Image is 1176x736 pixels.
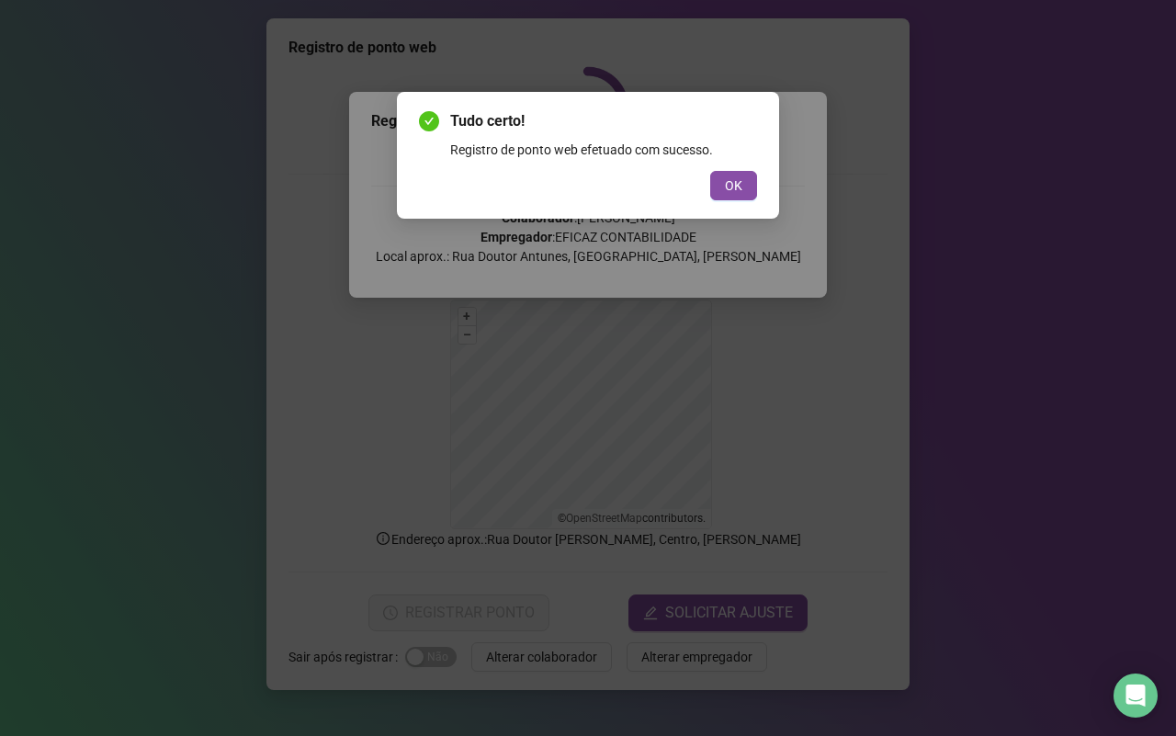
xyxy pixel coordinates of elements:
[419,111,439,131] span: check-circle
[725,176,742,196] span: OK
[710,171,757,200] button: OK
[450,140,757,160] div: Registro de ponto web efetuado com sucesso.
[1114,674,1158,718] div: Open Intercom Messenger
[450,110,757,132] span: Tudo certo!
